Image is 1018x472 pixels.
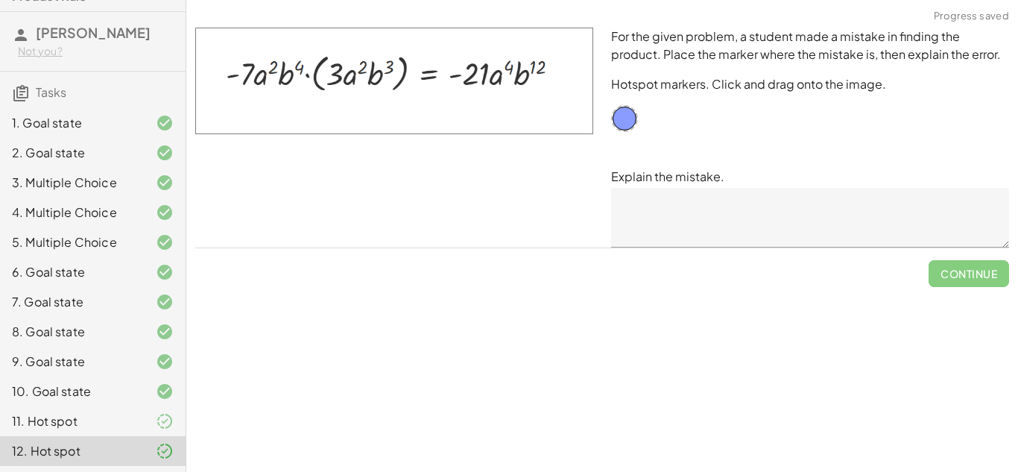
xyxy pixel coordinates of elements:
i: Task finished and correct. [156,353,174,371]
div: Not you? [18,44,174,59]
p: For the given problem, a student made a mistake in finding the product. Place the marker where th... [611,28,1009,63]
i: Task finished and correct. [156,204,174,221]
i: Task finished and correct. [156,323,174,341]
div: 8. Goal state [12,323,132,341]
div: 4. Multiple Choice [12,204,132,221]
div: 7. Goal state [12,293,132,311]
i: Task finished and correct. [156,263,174,281]
img: 0886c92d32dd19760ffa48c2dfc6e395adaf3d3f40faf5cd72724b1e9700f50a.png [195,28,593,134]
i: Task finished and correct. [156,233,174,251]
span: [PERSON_NAME] [36,24,151,41]
span: Tasks [36,84,66,100]
span: Progress saved [934,9,1009,24]
i: Task finished and correct. [156,383,174,400]
i: Task finished and correct. [156,174,174,192]
div: 1. Goal state [12,114,132,132]
div: 5. Multiple Choice [12,233,132,251]
div: 10. Goal state [12,383,132,400]
p: Explain the mistake. [611,168,1009,186]
div: 12. Hot spot [12,442,132,460]
div: 2. Goal state [12,144,132,162]
div: 6. Goal state [12,263,132,281]
i: Task finished and part of it marked as correct. [156,412,174,430]
i: Task finished and part of it marked as correct. [156,442,174,460]
i: Task finished and correct. [156,144,174,162]
p: Hotspot markers. Click and drag onto the image. [611,75,1009,93]
i: Task finished and correct. [156,114,174,132]
i: Task finished and correct. [156,293,174,311]
div: 3. Multiple Choice [12,174,132,192]
div: 9. Goal state [12,353,132,371]
div: 11. Hot spot [12,412,132,430]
